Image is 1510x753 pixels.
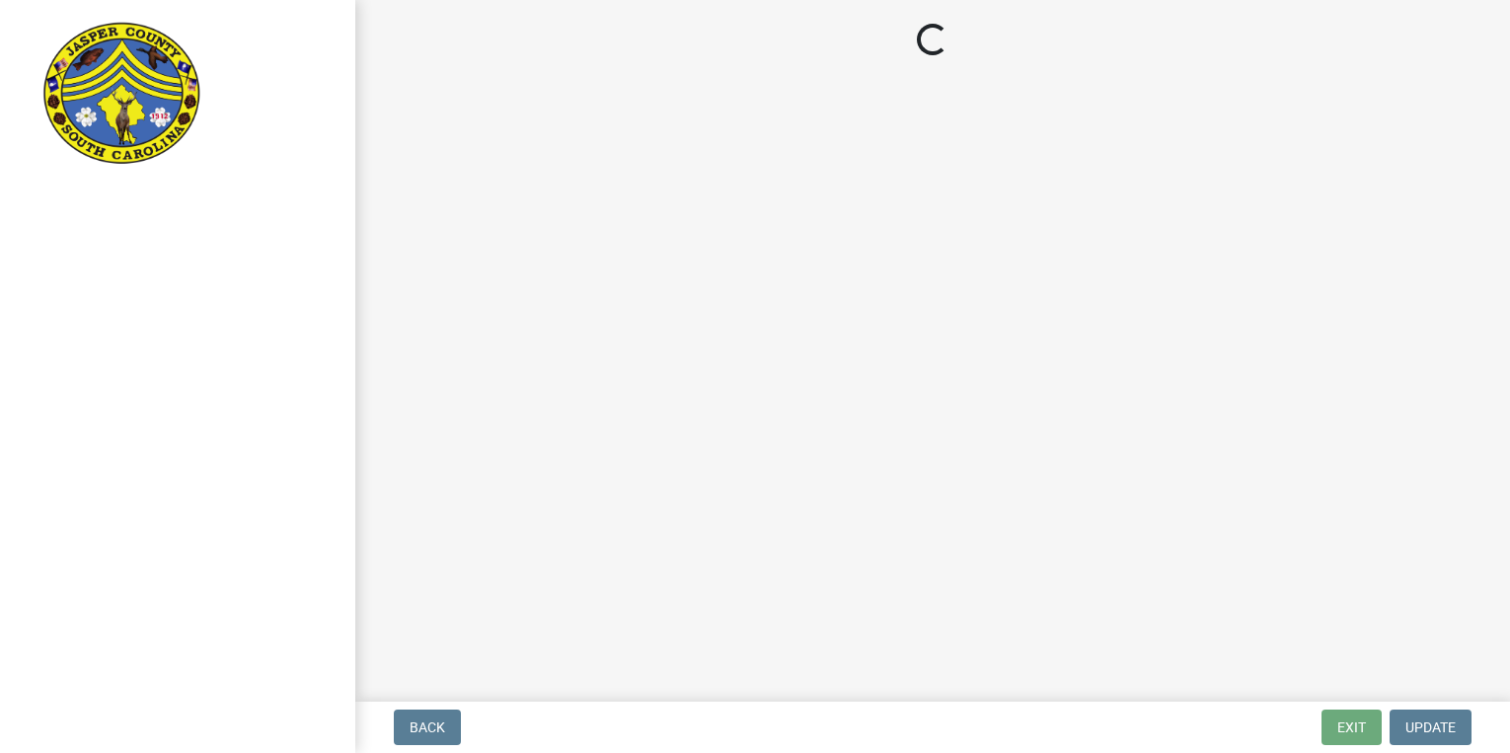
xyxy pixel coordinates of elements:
[410,719,445,735] span: Back
[394,710,461,745] button: Back
[1390,710,1472,745] button: Update
[39,21,204,169] img: Jasper County, South Carolina
[1405,719,1456,735] span: Update
[1321,710,1382,745] button: Exit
